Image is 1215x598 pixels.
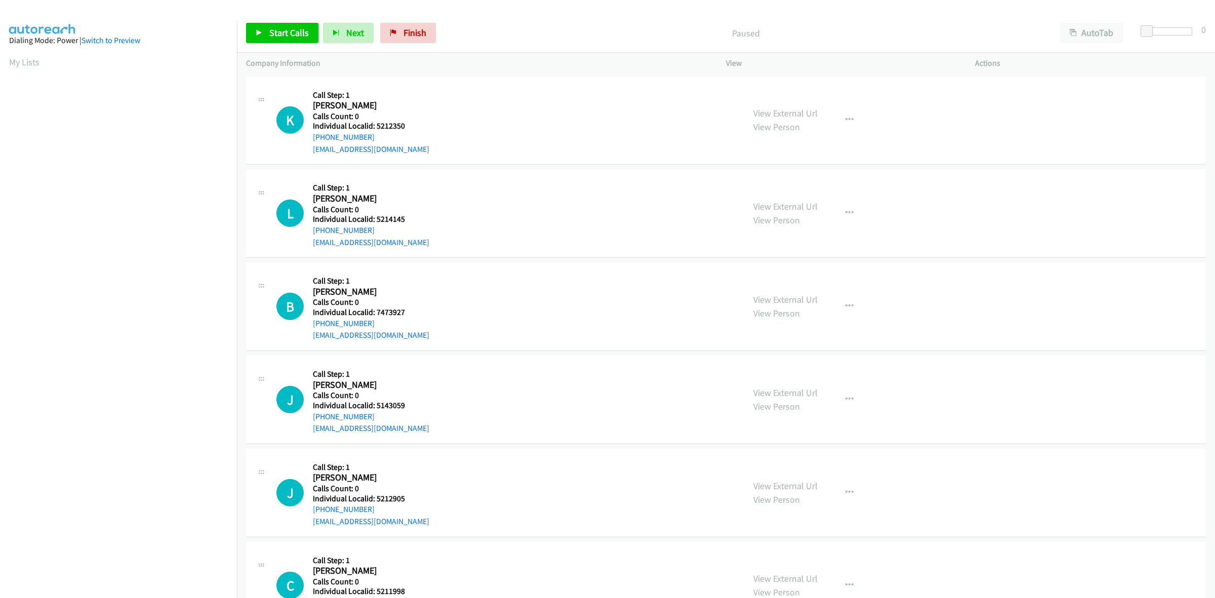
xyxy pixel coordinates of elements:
h1: J [276,386,304,413]
a: Switch to Preview [82,35,140,45]
a: [EMAIL_ADDRESS][DOMAIN_NAME] [313,330,429,340]
h5: Calls Count: 0 [313,484,429,494]
h5: Call Step: 1 [313,369,429,379]
a: [PHONE_NUMBER] [313,132,375,142]
span: Finish [403,27,426,38]
h1: K [276,106,304,134]
a: View Person [753,586,800,598]
h5: Individual Localid: 5214145 [313,214,429,224]
h5: Individual Localid: 5211998 [313,586,429,596]
h5: Call Step: 1 [313,555,429,566]
a: View External Url [753,107,818,119]
h2: [PERSON_NAME] [313,193,418,205]
a: View Person [753,214,800,226]
p: View [726,57,957,69]
h5: Call Step: 1 [313,276,429,286]
h2: [PERSON_NAME] [313,100,418,111]
span: Start Calls [269,27,309,38]
p: Paused [450,26,1042,40]
h5: Individual Localid: 7473927 [313,307,429,317]
h5: Individual Localid: 5212350 [313,121,429,131]
div: The call is yet to be attempted [276,386,304,413]
button: Next [323,23,374,43]
div: Delay between calls (in seconds) [1146,27,1192,35]
button: AutoTab [1060,23,1123,43]
div: The call is yet to be attempted [276,106,304,134]
div: The call is yet to be attempted [276,293,304,320]
h2: [PERSON_NAME] [313,379,418,391]
h5: Calls Count: 0 [313,205,429,215]
a: View Person [753,121,800,133]
div: 0 [1201,23,1206,36]
h5: Individual Localid: 5143059 [313,401,429,411]
a: View External Url [753,201,818,212]
a: [EMAIL_ADDRESS][DOMAIN_NAME] [313,423,429,433]
h2: [PERSON_NAME] [313,472,418,484]
a: [EMAIL_ADDRESS][DOMAIN_NAME] [313,516,429,526]
a: [PHONE_NUMBER] [313,225,375,235]
h5: Calls Count: 0 [313,577,429,587]
p: Actions [975,57,1206,69]
a: [PHONE_NUMBER] [313,318,375,328]
h2: [PERSON_NAME] [313,565,418,577]
h5: Individual Localid: 5212905 [313,494,429,504]
a: View External Url [753,480,818,492]
span: Next [346,27,364,38]
iframe: Dialpad [9,78,237,559]
h5: Call Step: 1 [313,90,429,100]
a: [EMAIL_ADDRESS][DOMAIN_NAME] [313,237,429,247]
a: My Lists [9,56,39,68]
h5: Calls Count: 0 [313,111,429,122]
a: [EMAIL_ADDRESS][DOMAIN_NAME] [313,144,429,154]
h5: Calls Count: 0 [313,297,429,307]
p: Company Information [246,57,708,69]
a: View Person [753,401,800,412]
h5: Call Step: 1 [313,462,429,472]
a: Start Calls [246,23,318,43]
div: Dialing Mode: Power | [9,34,228,47]
a: View External Url [753,294,818,305]
a: View External Url [753,573,818,584]
a: View Person [753,307,800,319]
a: View External Url [753,387,818,398]
div: The call is yet to be attempted [276,200,304,227]
a: [PHONE_NUMBER] [313,504,375,514]
a: View Person [753,494,800,505]
h1: J [276,479,304,506]
h1: B [276,293,304,320]
div: The call is yet to be attempted [276,479,304,506]
h5: Call Step: 1 [313,183,429,193]
h5: Calls Count: 0 [313,390,429,401]
a: [PHONE_NUMBER] [313,412,375,421]
h1: L [276,200,304,227]
a: Finish [380,23,436,43]
h2: [PERSON_NAME] [313,286,418,298]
